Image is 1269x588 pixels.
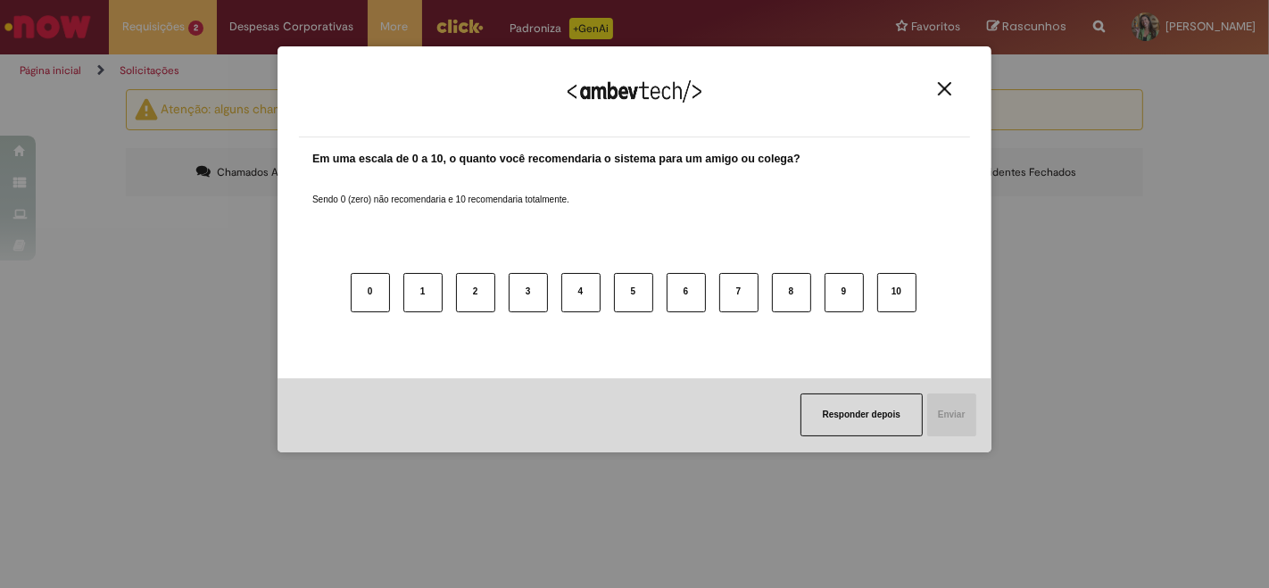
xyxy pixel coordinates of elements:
[614,273,653,312] button: 5
[772,273,811,312] button: 8
[719,273,759,312] button: 7
[800,393,923,436] button: Responder depois
[312,172,569,206] label: Sendo 0 (zero) não recomendaria e 10 recomendaria totalmente.
[933,81,957,96] button: Close
[456,273,495,312] button: 2
[403,273,443,312] button: 1
[667,273,706,312] button: 6
[568,80,701,103] img: Logo Ambevtech
[561,273,601,312] button: 4
[825,273,864,312] button: 9
[877,273,916,312] button: 10
[312,151,800,168] label: Em uma escala de 0 a 10, o quanto você recomendaria o sistema para um amigo ou colega?
[351,273,390,312] button: 0
[509,273,548,312] button: 3
[938,82,951,95] img: Close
